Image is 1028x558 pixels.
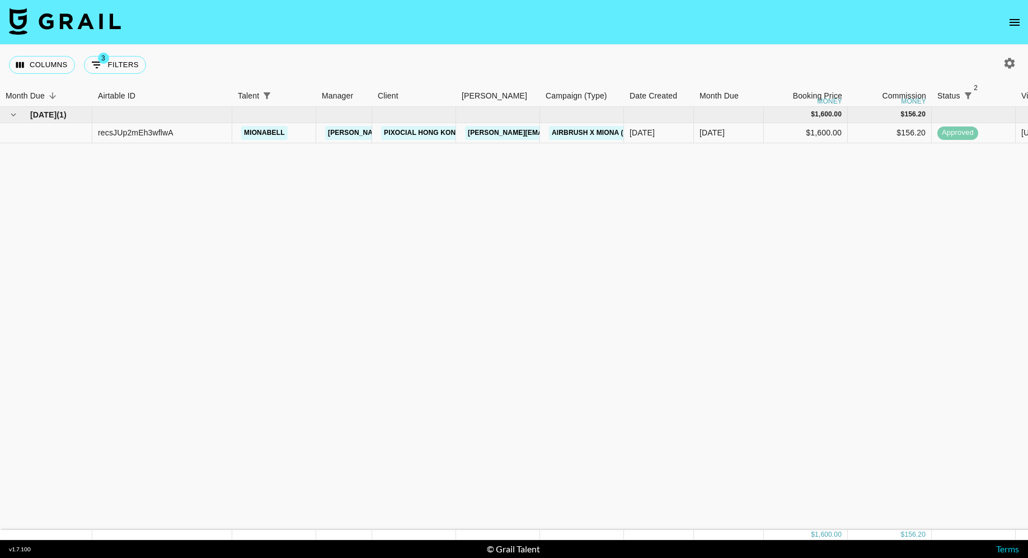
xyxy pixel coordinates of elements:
span: approved [937,128,978,138]
div: recsJUp2mEh3wflwA [98,127,173,138]
div: $ [901,110,905,119]
div: [PERSON_NAME] [462,85,527,107]
button: hide children [6,107,21,123]
div: 1,600.00 [815,110,842,119]
div: $ [811,530,815,540]
div: Date Created [630,85,677,107]
button: Show filters [960,88,976,104]
div: Month Due [700,85,739,107]
a: Terms [996,543,1019,554]
button: Sort [976,88,992,104]
div: money [817,98,842,105]
div: $156.20 [848,123,932,143]
div: Booking Price [793,85,842,107]
div: © Grail Talent [487,543,540,555]
div: Client [378,85,398,107]
div: Airtable ID [98,85,135,107]
a: Pixocial Hong Kong Limited [381,126,493,140]
div: Client [372,85,456,107]
a: [PERSON_NAME][EMAIL_ADDRESS][DOMAIN_NAME] [325,126,508,140]
button: Show filters [84,56,146,74]
span: [DATE] [30,109,57,120]
div: Date Created [624,85,694,107]
div: Aug '25 [700,127,725,138]
span: ( 1 ) [57,109,67,120]
div: $1,600.00 [764,123,848,143]
div: Month Due [6,85,45,107]
a: [PERSON_NAME][EMAIL_ADDRESS][PERSON_NAME][DOMAIN_NAME] [465,126,705,140]
button: Select columns [9,56,75,74]
div: 1,600.00 [815,530,842,540]
div: 18/08/2025 [630,127,655,138]
span: 3 [98,53,109,64]
div: Airtable ID [92,85,232,107]
button: Show filters [259,88,275,104]
div: Commission [882,85,926,107]
span: 2 [970,82,982,93]
div: 156.20 [904,110,926,119]
div: Month Due [694,85,764,107]
a: AirBrush x Miona (IG + TT) [549,126,652,140]
div: Manager [316,85,372,107]
div: Status [932,85,1016,107]
button: open drawer [1003,11,1026,34]
a: mionabell [241,126,288,140]
div: Talent [232,85,316,107]
div: $ [811,110,815,119]
div: Manager [322,85,353,107]
div: 2 active filters [960,88,976,104]
div: money [901,98,926,105]
div: Campaign (Type) [546,85,607,107]
div: 156.20 [904,530,926,540]
button: Sort [45,88,60,104]
button: Sort [275,88,290,104]
div: Status [937,85,960,107]
div: Booker [456,85,540,107]
div: 1 active filter [259,88,275,104]
div: Campaign (Type) [540,85,624,107]
div: $ [901,530,905,540]
div: v 1.7.100 [9,546,31,553]
div: Talent [238,85,259,107]
img: Grail Talent [9,8,121,35]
